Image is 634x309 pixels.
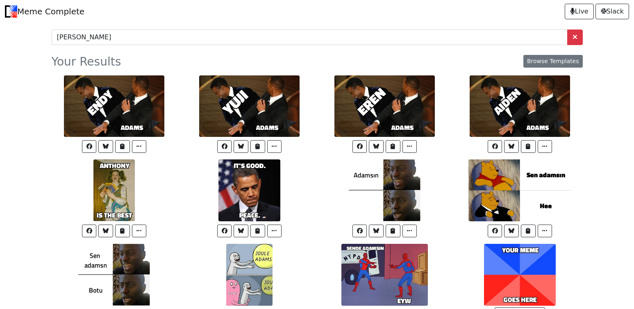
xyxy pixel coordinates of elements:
img: is_the_best.jpg [93,159,134,221]
span: Live [570,7,589,16]
img: _kingseizure.jpg [226,244,272,306]
a: Slack [595,4,629,19]
img: eyw.jpg [341,244,428,306]
input: Begin typing to search for memes... [52,30,568,45]
a: Live [565,4,594,19]
img: botu.jpg [78,244,150,306]
img: adams.jpg [334,75,434,137]
img: adams.jpg [64,75,164,137]
img: temizle.jpg [349,159,421,221]
a: Meme Complete [5,3,84,20]
img: Meme Complete [5,5,17,18]
img: hee.jpg [468,159,571,221]
img: adams.jpg [199,75,299,137]
img: goes_here.jpg [484,244,556,306]
a: Browse Templates [523,55,583,68]
h3: Your Results [52,55,136,69]
img: anthony_popp.jpg [218,159,280,221]
img: adams.jpg [470,75,570,137]
span: Slack [601,7,624,16]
